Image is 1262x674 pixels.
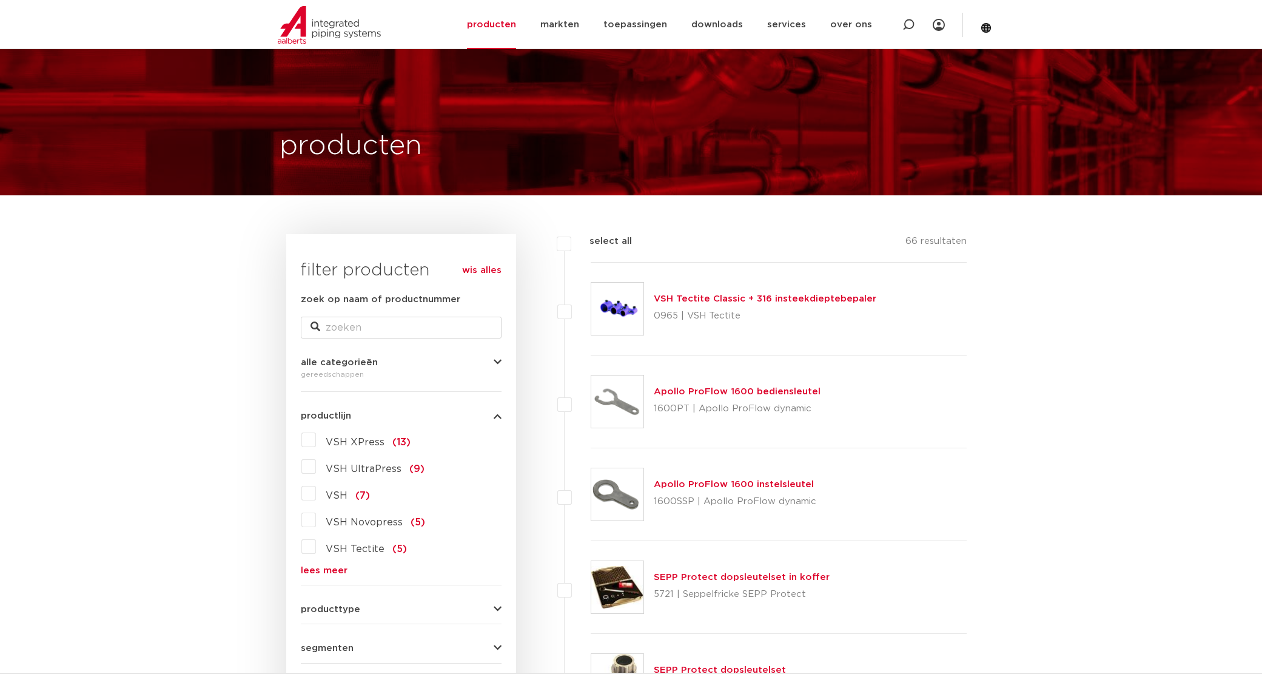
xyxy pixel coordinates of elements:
span: alle categorieën [301,358,378,367]
p: 1600PT | Apollo ProFlow dynamic [654,399,821,419]
span: productlijn [301,411,351,420]
img: Thumbnail for SEPP Protect dopsleutelset in koffer [591,561,643,613]
p: 5721 | Seppelfricke SEPP Protect [654,585,830,604]
span: (9) [409,464,425,474]
a: Apollo ProFlow 1600 bediensleutel [654,387,821,396]
span: VSH XPress [326,437,384,447]
a: lees meer [301,566,502,575]
span: producttype [301,605,360,614]
a: Apollo ProFlow 1600 instelsleutel [654,480,814,489]
span: segmenten [301,644,354,653]
span: VSH [326,491,347,500]
p: 66 resultaten [905,234,967,253]
a: VSH Tectite Classic + 316 insteekdieptebepaler [654,294,876,303]
img: Thumbnail for VSH Tectite Classic + 316 insteekdieptebepaler [591,283,643,335]
img: Thumbnail for Apollo ProFlow 1600 bediensleutel [591,376,643,428]
h3: filter producten [301,258,502,283]
img: Thumbnail for Apollo ProFlow 1600 instelsleutel [591,468,643,521]
p: 1600SSP | Apollo ProFlow dynamic [654,492,816,511]
button: alle categorieën [301,358,502,367]
div: gereedschappen [301,367,502,382]
a: SEPP Protect dopsleutelset in koffer [654,573,830,582]
button: segmenten [301,644,502,653]
input: zoeken [301,317,502,339]
h1: producten [280,127,422,166]
span: VSH UltraPress [326,464,401,474]
label: select all [571,234,632,249]
a: wis alles [462,263,502,278]
span: VSH Tectite [326,544,384,554]
label: zoek op naam of productnummer [301,292,460,307]
span: (5) [392,544,407,554]
span: (5) [411,517,425,527]
button: producttype [301,605,502,614]
span: (7) [355,491,370,500]
button: productlijn [301,411,502,420]
p: 0965 | VSH Tectite [654,306,876,326]
span: VSH Novopress [326,517,403,527]
span: (13) [392,437,411,447]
